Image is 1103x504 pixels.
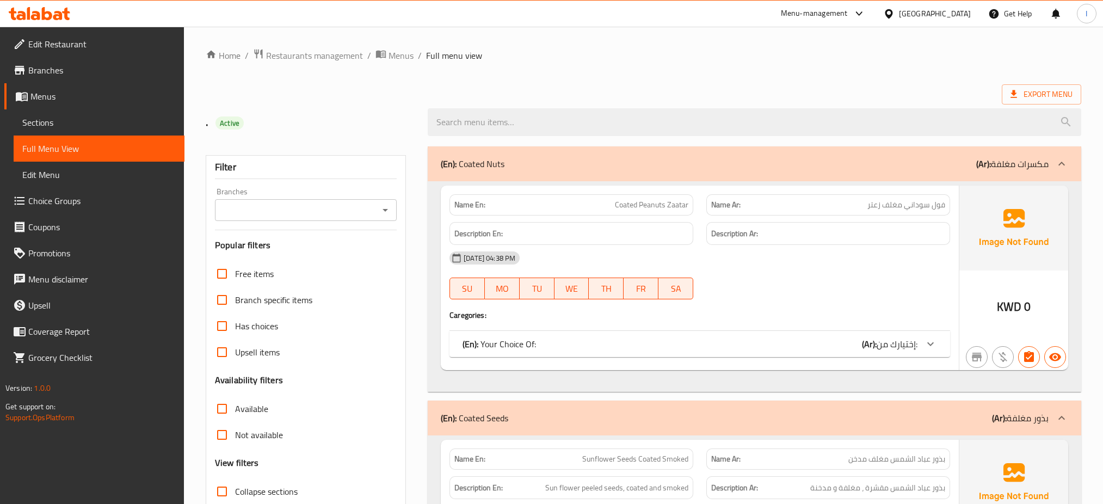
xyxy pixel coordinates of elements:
[658,278,693,299] button: SA
[235,293,312,306] span: Branch specific items
[454,481,503,495] strong: Description En:
[28,220,176,233] span: Coupons
[426,49,482,62] span: Full menu view
[28,247,176,260] span: Promotions
[463,337,536,351] p: Your Choice Of:
[624,278,658,299] button: FR
[235,319,278,333] span: Has choices
[215,116,244,130] div: Active
[454,281,480,297] span: SU
[428,108,1081,136] input: search
[4,266,184,292] a: Menu disclaimer
[966,346,988,368] button: Not branch specific item
[997,296,1021,317] span: KWD
[28,325,176,338] span: Coverage Report
[22,116,176,129] span: Sections
[14,136,184,162] a: Full Menu View
[235,267,274,280] span: Free items
[454,227,503,241] strong: Description En:
[877,336,917,352] span: إختيارك من:
[206,48,1081,63] nav: breadcrumb
[976,157,1049,170] p: مكسرات مغلفة
[30,90,176,103] span: Menus
[428,146,1081,181] div: (En): Coated Nuts(Ar):مكسرات مغلفة
[589,278,624,299] button: TH
[5,410,75,425] a: Support.OpsPlatform
[245,49,249,62] li: /
[582,453,688,465] span: Sunflower Seeds Coated Smoked
[489,281,515,297] span: MO
[899,8,971,20] div: [GEOGRAPHIC_DATA]
[449,331,950,357] div: (En): Your Choice Of:(Ar):إختيارك من:
[4,292,184,318] a: Upsell
[389,49,414,62] span: Menus
[781,7,848,20] div: Menu-management
[215,374,283,386] h3: Availability filters
[992,410,1007,426] b: (Ar):
[14,109,184,136] a: Sections
[711,481,758,495] strong: Description Ar:
[28,194,176,207] span: Choice Groups
[4,57,184,83] a: Branches
[711,199,741,211] strong: Name Ar:
[441,411,508,425] p: Coated Seeds
[848,453,945,465] span: بذور عباد الشمس مغلف مدخن
[545,481,688,495] span: Sun flower peeled seeds, coated and smoked
[559,281,585,297] span: WE
[976,156,991,172] b: (Ar):
[615,199,688,211] span: Coated Peanuts Zaatar
[628,281,654,297] span: FR
[463,336,478,352] b: (En):
[520,278,554,299] button: TU
[867,199,945,211] span: فول سوداني مغلف زعتر
[206,49,241,62] a: Home
[593,281,619,297] span: TH
[1044,346,1066,368] button: Available
[959,186,1068,271] img: Ae5nvW7+0k+MAAAAAElFTkSuQmCC
[1086,8,1087,20] span: I
[235,346,280,359] span: Upsell items
[4,240,184,266] a: Promotions
[449,310,950,321] h4: Caregories:
[4,83,184,109] a: Menus
[711,227,758,241] strong: Description Ar:
[215,118,244,128] span: Active
[28,38,176,51] span: Edit Restaurant
[810,481,945,495] span: بذور عباد الشمس مقشرة ، مغلفة و مدخنة
[428,181,1081,392] div: (En): Coated Nuts(Ar):مكسرات مغلفة
[22,142,176,155] span: Full Menu View
[992,411,1049,425] p: بذور مغلفة
[14,162,184,188] a: Edit Menu
[459,253,520,263] span: [DATE] 04:38 PM
[4,31,184,57] a: Edit Restaurant
[1002,84,1081,105] span: Export Menu
[34,381,51,395] span: 1.0.0
[992,346,1014,368] button: Purchased item
[215,156,397,179] div: Filter
[4,345,184,371] a: Grocery Checklist
[663,281,689,297] span: SA
[215,239,397,251] h3: Popular filters
[454,199,485,211] strong: Name En:
[28,299,176,312] span: Upsell
[711,453,741,465] strong: Name Ar:
[28,273,176,286] span: Menu disclaimer
[235,402,268,415] span: Available
[367,49,371,62] li: /
[485,278,520,299] button: MO
[441,410,457,426] b: (En):
[4,318,184,345] a: Coverage Report
[5,399,56,414] span: Get support on:
[235,485,298,498] span: Collapse sections
[5,381,32,395] span: Version:
[554,278,589,299] button: WE
[28,64,176,77] span: Branches
[4,214,184,240] a: Coupons
[4,188,184,214] a: Choice Groups
[375,48,414,63] a: Menus
[441,157,504,170] p: Coated Nuts
[22,168,176,181] span: Edit Menu
[441,156,457,172] b: (En):
[206,114,415,130] h2: .
[1018,346,1040,368] button: Has choices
